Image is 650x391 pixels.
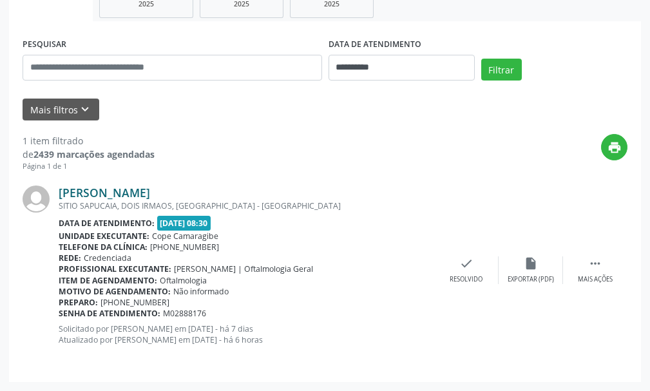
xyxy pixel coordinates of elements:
[23,186,50,213] img: img
[59,323,434,345] p: Solicitado por [PERSON_NAME] em [DATE] - há 7 dias Atualizado por [PERSON_NAME] em [DATE] - há 6 ...
[23,35,66,55] label: PESQUISAR
[152,231,218,242] span: Cope Camaragibe
[459,256,473,271] i: check
[59,308,160,319] b: Senha de atendimento:
[578,275,613,284] div: Mais ações
[59,242,148,253] b: Telefone da clínica:
[59,286,171,297] b: Motivo de agendamento:
[601,134,627,160] button: print
[150,242,219,253] span: [PHONE_NUMBER]
[160,275,207,286] span: Oftalmologia
[78,102,92,117] i: keyboard_arrow_down
[174,263,313,274] span: [PERSON_NAME] | Oftalmologia Geral
[329,35,421,55] label: DATA DE ATENDIMENTO
[59,186,150,200] a: [PERSON_NAME]
[163,308,206,319] span: M02888176
[23,148,155,161] div: de
[23,134,155,148] div: 1 item filtrado
[157,216,211,231] span: [DATE] 08:30
[450,275,483,284] div: Resolvido
[33,148,155,160] strong: 2439 marcações agendadas
[59,200,434,211] div: SITIO SAPUCAIA, DOIS IRMAOS, [GEOGRAPHIC_DATA] - [GEOGRAPHIC_DATA]
[508,275,554,284] div: Exportar (PDF)
[59,297,98,308] b: Preparo:
[59,253,81,263] b: Rede:
[23,161,155,172] div: Página 1 de 1
[588,256,602,271] i: 
[100,297,169,308] span: [PHONE_NUMBER]
[84,253,131,263] span: Credenciada
[23,99,99,121] button: Mais filtroskeyboard_arrow_down
[59,218,155,229] b: Data de atendimento:
[173,286,229,297] span: Não informado
[524,256,538,271] i: insert_drive_file
[607,140,622,155] i: print
[59,275,157,286] b: Item de agendamento:
[59,231,149,242] b: Unidade executante:
[59,263,171,274] b: Profissional executante:
[481,59,522,81] button: Filtrar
